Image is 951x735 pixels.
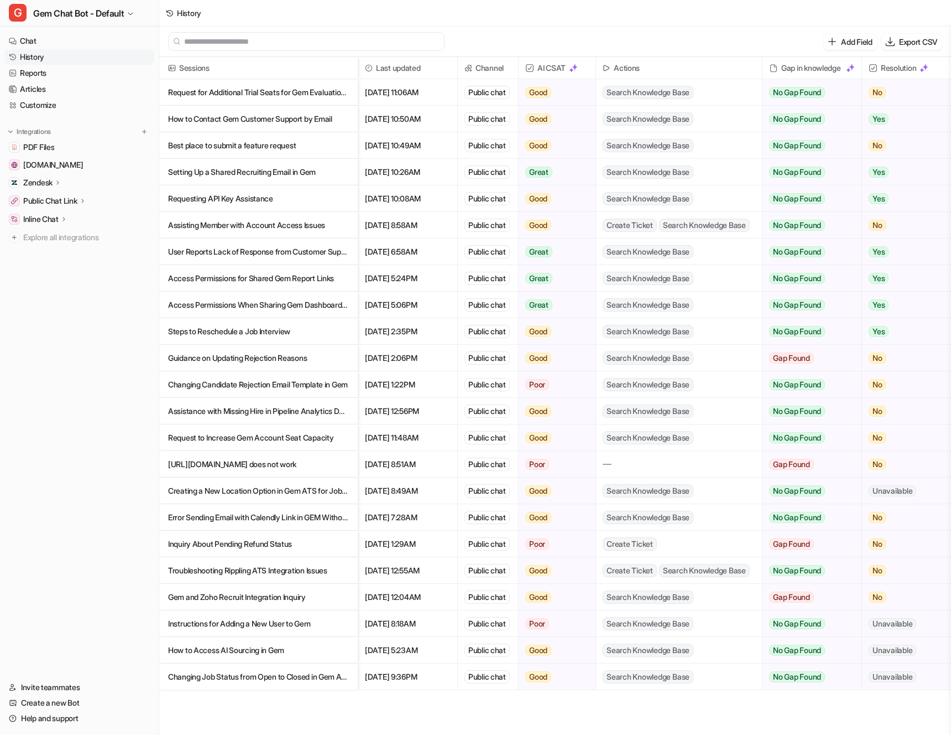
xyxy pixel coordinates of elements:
[525,193,551,204] span: Good
[464,298,510,312] div: Public chat
[525,379,549,390] span: Poor
[769,406,825,417] span: No Gap Found
[4,230,154,245] a: Explore all integrations
[363,610,453,637] span: [DATE] 8:18AM
[869,273,889,284] span: Yes
[603,564,657,577] span: Create Ticket
[769,87,825,98] span: No Gap Found
[525,140,551,151] span: Good
[603,351,693,365] span: Search Knowledge Base
[519,159,589,185] button: Great
[603,591,693,604] span: Search Knowledge Base
[363,159,453,185] span: [DATE] 10:26AM
[23,159,83,170] span: [DOMAIN_NAME]
[603,431,693,444] span: Search Knowledge Base
[762,531,853,557] button: Gap Found
[464,564,510,577] div: Public chat
[519,318,589,345] button: Good
[23,214,59,225] p: Inline Chat
[33,6,124,21] span: Gem Chat Bot - Default
[168,610,349,637] p: Instructions for Adding a New User to Gem
[464,378,510,391] div: Public chat
[464,458,510,471] div: Public chat
[762,132,853,159] button: No Gap Found
[23,195,77,206] p: Public Chat Link
[769,618,825,629] span: No Gap Found
[363,345,453,371] span: [DATE] 2:06PM
[519,610,589,637] button: Poor
[464,537,510,551] div: Public chat
[762,212,853,239] button: No Gap Found
[363,185,453,212] span: [DATE] 10:08AM
[762,79,853,106] button: No Gap Found
[869,618,916,629] span: Unavailable
[17,127,51,136] p: Integrations
[762,239,853,265] button: No Gap Found
[168,478,349,504] p: Creating a New Location Option in Gem ATS for Job Postings
[464,670,510,684] div: Public chat
[464,325,510,338] div: Public chat
[363,664,453,690] span: [DATE] 9:36PM
[4,126,54,137] button: Integrations
[11,216,18,222] img: Inline Chat
[363,292,453,318] span: [DATE] 5:06PM
[762,584,853,610] button: Gap Found
[363,265,453,292] span: [DATE] 5:24PM
[464,644,510,657] div: Public chat
[168,451,349,478] p: [URL][DOMAIN_NAME] does not work
[869,459,886,470] span: No
[899,36,938,48] p: Export CSV
[4,33,154,49] a: Chat
[769,140,825,151] span: No Gap Found
[23,229,150,246] span: Explore all integrations
[363,451,453,478] span: [DATE] 8:51AM
[869,87,886,98] span: No
[519,239,589,265] button: Great
[464,245,510,258] div: Public chat
[603,617,693,630] span: Search Knowledge Base
[603,537,657,551] span: Create Ticket
[869,353,886,364] span: No
[462,57,514,79] span: Channel
[525,565,551,576] span: Good
[869,406,886,417] span: No
[869,193,889,204] span: Yes
[769,592,814,603] span: Gap Found
[168,185,349,212] p: Requesting API Key Assistance
[4,97,154,113] a: Customize
[762,318,853,345] button: No Gap Found
[603,298,693,312] span: Search Knowledge Base
[4,711,154,726] a: Help and support
[519,425,589,451] button: Good
[519,265,589,292] button: Great
[519,132,589,159] button: Good
[525,299,552,310] span: Great
[659,564,750,577] span: Search Knowledge Base
[363,504,453,531] span: [DATE] 7:28AM
[762,292,853,318] button: No Gap Found
[525,459,549,470] span: Poor
[23,142,54,153] span: PDF Files
[168,132,349,159] p: Best place to submit a feature request
[769,113,825,125] span: No Gap Found
[869,645,916,656] span: Unavailable
[869,671,916,682] span: Unavailable
[168,292,349,318] p: Access Permissions When Sharing Gem Dashboard Links
[869,220,886,231] span: No
[363,637,453,664] span: [DATE] 5:23AM
[525,432,551,443] span: Good
[9,232,20,243] img: explore all integrations
[769,565,825,576] span: No Gap Found
[519,478,589,504] button: Good
[464,617,510,630] div: Public chat
[519,664,589,690] button: Good
[519,185,589,212] button: Good
[525,220,551,231] span: Good
[603,405,693,418] span: Search Knowledge Base
[168,425,349,451] p: Request to Increase Gem Account Seat Capacity
[762,398,853,425] button: No Gap Found
[519,292,589,318] button: Great
[168,584,349,610] p: Gem and Zoho Recruit Integration Inquiry
[603,219,657,232] span: Create Ticket
[869,565,886,576] span: No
